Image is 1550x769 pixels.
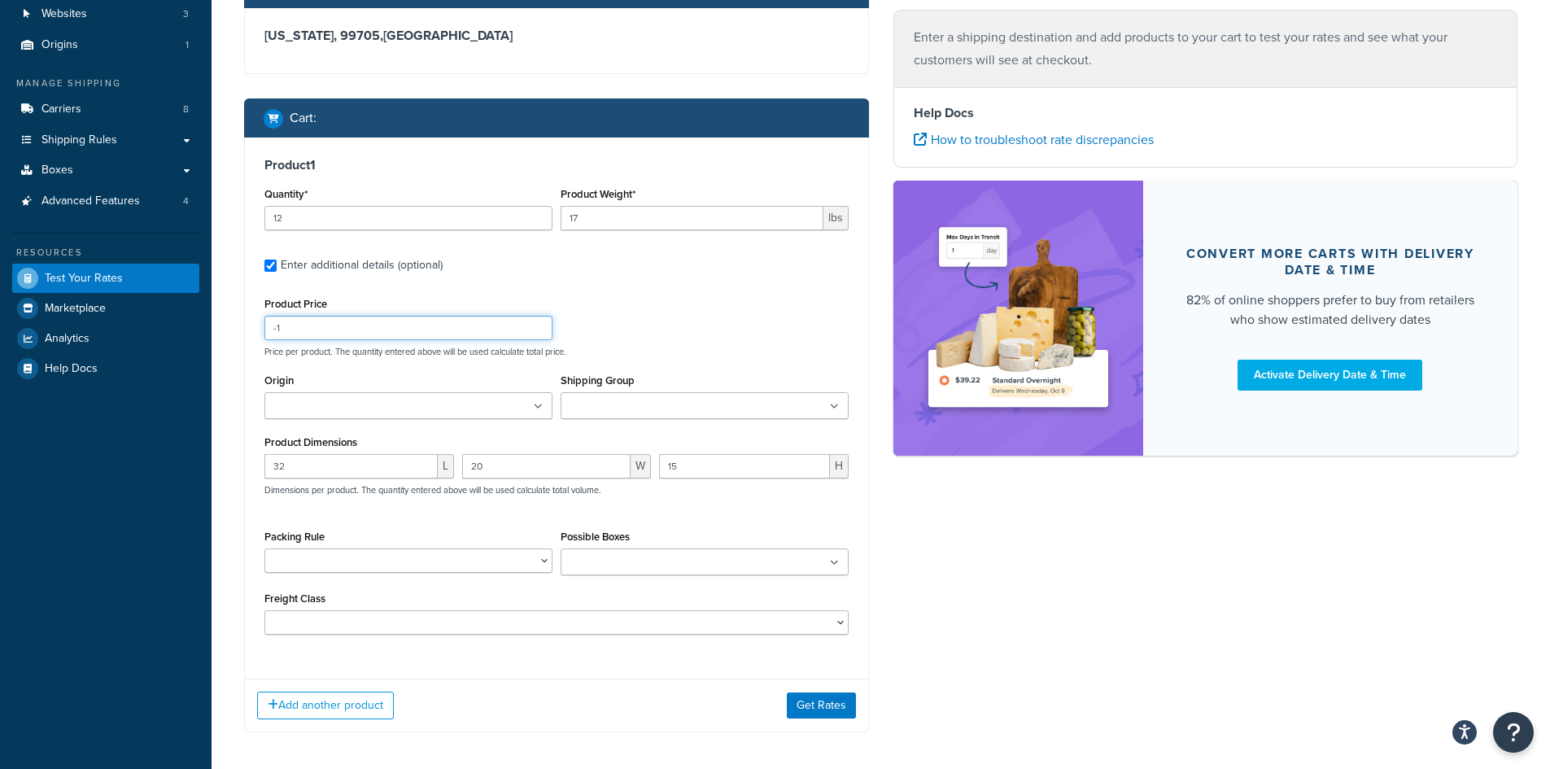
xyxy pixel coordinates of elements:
span: H [830,454,849,478]
div: Convert more carts with delivery date & time [1182,246,1479,278]
label: Product Weight* [561,188,635,200]
input: 0.00 [561,206,823,230]
p: Enter a shipping destination and add products to your cart to test your rates and see what your c... [914,26,1498,72]
li: Advanced Features [12,186,199,216]
span: Websites [41,7,87,21]
p: Price per product. The quantity entered above will be used calculate total price. [260,346,853,357]
span: L [438,454,454,478]
button: Get Rates [787,693,856,719]
button: Open Resource Center [1493,712,1534,753]
label: Product Dimensions [264,436,357,448]
span: Analytics [45,332,90,346]
a: Activate Delivery Date & Time [1238,360,1422,391]
span: Origins [41,38,78,52]
a: Advanced Features4 [12,186,199,216]
img: feature-image-ddt-36eae7f7280da8017bfb280eaccd9c446f90b1fe08728e4019434db127062ab4.png [918,205,1119,431]
input: 0.0 [264,206,552,230]
div: Resources [12,246,199,260]
span: Boxes [41,164,73,177]
a: Test Your Rates [12,264,199,293]
a: Analytics [12,324,199,353]
span: 8 [183,103,189,116]
label: Quantity* [264,188,308,200]
a: Carriers8 [12,94,199,125]
span: Test Your Rates [45,272,123,286]
label: Origin [264,374,294,387]
p: Dimensions per product. The quantity entered above will be used calculate total volume. [260,484,601,496]
label: Shipping Group [561,374,635,387]
span: Help Docs [45,362,98,376]
a: Marketplace [12,294,199,323]
span: Marketplace [45,302,106,316]
span: 4 [183,194,189,208]
a: Origins1 [12,30,199,60]
label: Product Price [264,298,327,310]
label: Packing Rule [264,531,325,543]
li: Origins [12,30,199,60]
span: 1 [186,38,189,52]
span: W [631,454,651,478]
a: Help Docs [12,354,199,383]
div: Manage Shipping [12,76,199,90]
span: lbs [823,206,849,230]
button: Add another product [257,692,394,719]
label: Possible Boxes [561,531,630,543]
span: Shipping Rules [41,133,117,147]
div: Enter additional details (optional) [281,254,443,277]
li: Carriers [12,94,199,125]
a: Boxes [12,155,199,186]
a: Shipping Rules [12,125,199,155]
span: Advanced Features [41,194,140,208]
span: 3 [183,7,189,21]
label: Freight Class [264,592,325,605]
h3: [US_STATE], 99705 , [GEOGRAPHIC_DATA] [264,28,849,44]
h2: Cart : [290,111,317,125]
h4: Help Docs [914,103,1498,123]
a: How to troubleshoot rate discrepancies [914,130,1154,149]
input: Enter additional details (optional) [264,260,277,272]
h3: Product 1 [264,157,849,173]
span: Carriers [41,103,81,116]
div: 82% of online shoppers prefer to buy from retailers who show estimated delivery dates [1182,291,1479,330]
